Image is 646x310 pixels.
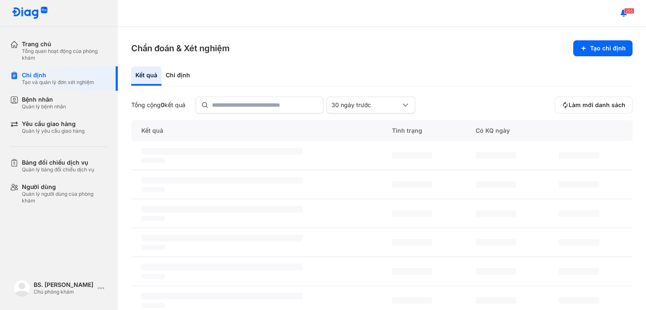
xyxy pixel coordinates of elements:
span: ‌ [392,297,432,304]
div: Quản lý yêu cầu giao hàng [22,128,85,134]
span: ‌ [141,235,303,242]
span: ‌ [141,177,303,184]
span: 255 [624,8,634,14]
div: Trang chủ [22,40,108,48]
span: ‌ [559,152,599,159]
div: Quản lý bệnh nhân [22,103,66,110]
span: ‌ [141,148,303,155]
span: ‌ [559,239,599,246]
span: ‌ [476,239,516,246]
span: ‌ [141,187,165,192]
div: Bảng đối chiếu dịch vụ [22,159,94,166]
div: Chỉ định [161,66,194,86]
span: ‌ [141,158,165,163]
div: Có KQ ngày [466,120,549,141]
div: Kết quả [131,120,382,141]
span: ‌ [392,210,432,217]
div: BS. [PERSON_NAME] [34,281,94,289]
div: Yêu cầu giao hàng [22,120,85,128]
div: Tình trạng [382,120,466,141]
span: ‌ [141,245,165,250]
span: ‌ [476,181,516,188]
h3: Chẩn đoán & Xét nghiệm [131,42,230,54]
span: ‌ [141,264,303,271]
img: logo [12,7,48,20]
span: ‌ [141,274,165,279]
button: Tạo chỉ định [573,40,633,56]
span: ‌ [392,152,432,159]
div: Tạo và quản lý đơn xét nghiệm [22,79,94,86]
span: ‌ [476,297,516,304]
span: Làm mới danh sách [569,101,625,109]
span: ‌ [559,210,599,217]
span: ‌ [559,268,599,275]
span: ‌ [141,216,165,221]
div: Tổng cộng kết quả [131,101,185,109]
div: Tổng quan hoạt động của phòng khám [22,48,108,61]
span: ‌ [476,268,516,275]
span: ‌ [476,152,516,159]
span: ‌ [141,303,165,308]
span: ‌ [141,293,303,299]
span: ‌ [141,206,303,213]
span: ‌ [559,181,599,188]
div: Chủ phòng khám [34,289,94,295]
span: 0 [161,101,164,108]
div: Quản lý bảng đối chiếu dịch vụ [22,166,94,173]
button: Làm mới danh sách [555,97,633,113]
div: Bệnh nhân [22,96,66,103]
span: ‌ [392,181,432,188]
div: 30 ngày trước [331,101,400,109]
div: Quản lý người dùng của phòng khám [22,191,108,204]
span: ‌ [392,268,432,275]
div: Chỉ định [22,71,94,79]
span: ‌ [476,210,516,217]
img: logo [13,280,30,297]
div: Người dùng [22,183,108,191]
span: ‌ [559,297,599,304]
span: ‌ [392,239,432,246]
div: Kết quả [131,66,161,86]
